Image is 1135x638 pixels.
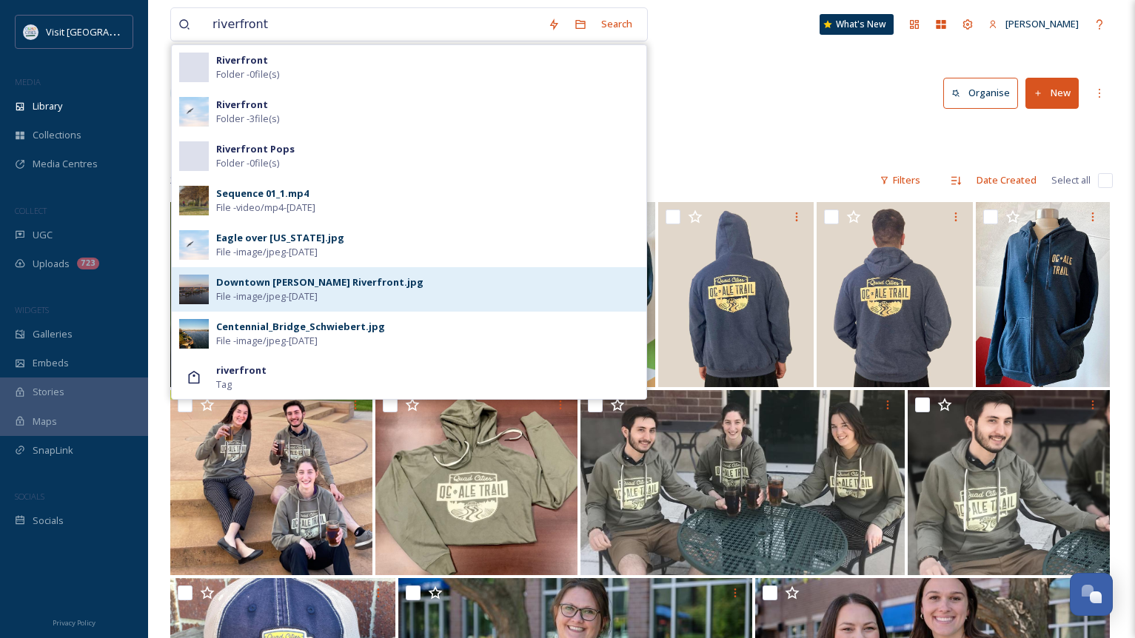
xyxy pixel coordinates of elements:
button: Organise [943,78,1018,108]
div: 723 [77,258,99,269]
div: Date Created [969,166,1044,195]
span: Privacy Policy [53,618,96,628]
img: AleTrailSweatshirt_2.jpg [375,390,577,575]
img: QC Ale Trail hoodie up (back).jpg [658,202,814,387]
a: Privacy Policy [53,613,96,631]
strong: Riverfront Pops [216,142,295,155]
img: AleTrailSweatshirt_Group2.jpg [170,390,372,575]
span: File - video/mp4 - [DATE] [216,201,315,215]
div: Centennial_Bridge_Schwiebert.jpg [216,320,385,334]
div: Sequence 01_1.mp4 [216,187,309,201]
span: Embeds [33,356,69,370]
input: Search your library [205,8,540,41]
span: File - image/jpeg - [DATE] [216,334,318,348]
span: SnapLink [33,443,73,457]
span: 25 file s [170,173,200,187]
span: Stories [33,385,64,399]
img: Green Ale Trail.jpg [170,202,310,387]
span: Tag [216,377,232,392]
img: dji_fly_20231007_075456_374_1696686611678_photo.jpg [179,319,209,349]
img: AleTrailSweatshirt_Single.jpg [908,390,1110,575]
a: [PERSON_NAME] [981,10,1086,38]
button: New [1025,78,1079,108]
span: [PERSON_NAME] [1005,17,1079,30]
span: Socials [33,514,64,528]
div: Eagle over [US_STATE].jpg [216,231,344,245]
img: DSC02402%2520%25281%2529.jpg [179,230,209,260]
span: Visit [GEOGRAPHIC_DATA] [46,24,161,38]
img: QCCVB_VISIT_vert_logo_4c_tagline_122019.svg [24,24,38,39]
span: SOCIALS [15,491,44,502]
div: Filters [872,166,928,195]
a: What's New [820,14,894,35]
span: Select all [1051,173,1091,187]
span: Media Centres [33,157,98,171]
span: File - image/jpeg - [DATE] [216,245,318,259]
span: Folder - 3 file(s) [216,112,279,126]
span: Folder - 0 file(s) [216,67,279,81]
span: UGC [33,228,53,242]
span: Uploads [33,257,70,271]
img: DSC02402%2520%25281%2529.jpg [179,97,209,127]
span: COLLECT [15,205,47,216]
span: Maps [33,414,57,429]
img: ac26c5b4-e732-4373-befe-030e3ba7309f.jpg [179,186,209,215]
button: Open Chat [1070,573,1113,616]
span: Galleries [33,327,73,341]
span: Collections [33,128,81,142]
span: File - image/jpeg - [DATE] [216,289,318,303]
strong: Riverfront [216,53,268,67]
img: hp_video_slider_still.jpg [179,275,209,304]
span: MEDIA [15,76,41,87]
div: Downtown [PERSON_NAME] Riverfront.jpg [216,275,423,289]
strong: Riverfront [216,98,268,111]
div: Search [594,10,640,38]
img: QC Ale Trail hoodie down (back).jpg [817,202,973,387]
strong: riverfront [216,363,267,377]
span: WIDGETS [15,304,49,315]
a: Organise [943,78,1025,108]
img: AleTrailSweatshirt_Group.jpg [580,390,905,575]
img: QC Ale Trail hoodie (front).jpg [976,202,1110,387]
span: Library [33,99,62,113]
span: Folder - 0 file(s) [216,156,279,170]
